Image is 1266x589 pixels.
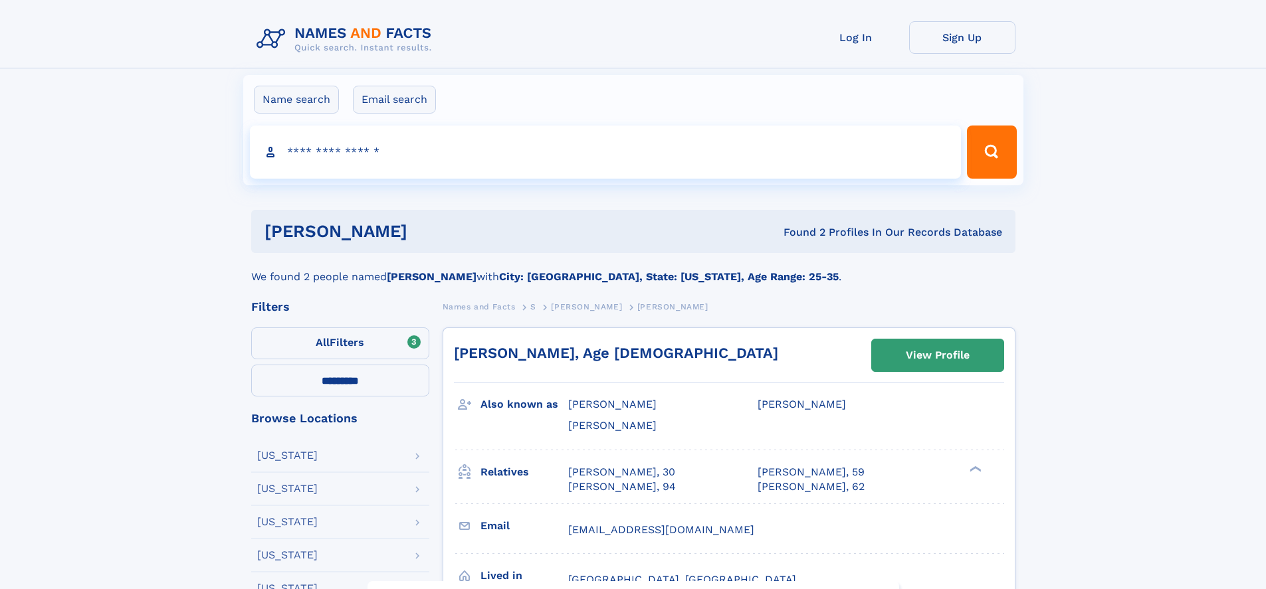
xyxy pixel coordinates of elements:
[568,419,657,432] span: [PERSON_NAME]
[568,573,796,586] span: [GEOGRAPHIC_DATA], [GEOGRAPHIC_DATA]
[568,479,676,494] a: [PERSON_NAME], 94
[480,515,568,537] h3: Email
[251,21,443,57] img: Logo Names and Facts
[568,398,657,410] span: [PERSON_NAME]
[872,339,1003,371] a: View Profile
[251,253,1015,285] div: We found 2 people named with .
[758,465,865,479] a: [PERSON_NAME], 59
[443,298,516,315] a: Names and Facts
[967,126,1016,179] button: Search Button
[551,302,622,311] span: [PERSON_NAME]
[966,464,982,473] div: ❯
[551,298,622,315] a: [PERSON_NAME]
[387,270,476,283] b: [PERSON_NAME]
[257,483,318,494] div: [US_STATE]
[480,393,568,416] h3: Also known as
[264,223,595,240] h1: [PERSON_NAME]
[257,517,318,527] div: [US_STATE]
[530,298,536,315] a: S
[257,550,318,560] div: [US_STATE]
[454,345,778,361] a: [PERSON_NAME], Age [DEMOGRAPHIC_DATA]
[251,301,429,313] div: Filters
[250,126,962,179] input: search input
[480,564,568,587] h3: Lived in
[251,327,429,359] label: Filters
[568,523,754,536] span: [EMAIL_ADDRESS][DOMAIN_NAME]
[316,336,330,349] span: All
[758,398,846,410] span: [PERSON_NAME]
[530,302,536,311] span: S
[758,479,865,494] a: [PERSON_NAME], 62
[595,225,1002,240] div: Found 2 Profiles In Our Records Database
[637,302,708,311] span: [PERSON_NAME]
[906,340,970,371] div: View Profile
[803,21,909,54] a: Log In
[480,461,568,483] h3: Relatives
[257,450,318,461] div: [US_STATE]
[568,465,675,479] a: [PERSON_NAME], 30
[353,86,436,114] label: Email search
[251,412,429,424] div: Browse Locations
[909,21,1015,54] a: Sign Up
[499,270,839,283] b: City: [GEOGRAPHIC_DATA], State: [US_STATE], Age Range: 25-35
[254,86,339,114] label: Name search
